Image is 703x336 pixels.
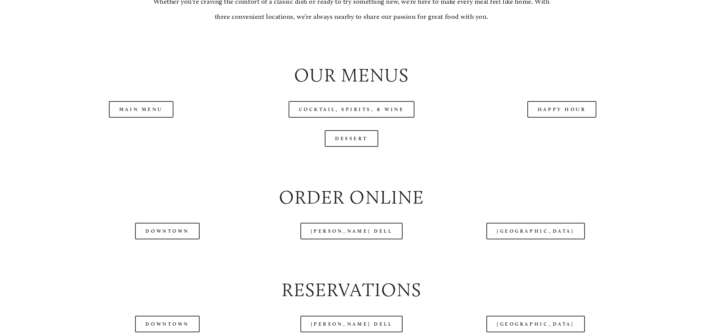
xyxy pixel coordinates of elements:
a: [PERSON_NAME] Dell [300,223,403,239]
a: [GEOGRAPHIC_DATA] [486,316,585,332]
h2: Our Menus [42,62,661,89]
h2: Order Online [42,184,661,211]
a: Cocktail, Spirits, & Wine [289,101,415,118]
a: Downtown [135,316,199,332]
a: [PERSON_NAME] Dell [300,316,403,332]
a: Happy Hour [527,101,597,118]
h2: Reservations [42,277,661,303]
a: Downtown [135,223,199,239]
a: [GEOGRAPHIC_DATA] [486,223,585,239]
a: Main Menu [109,101,173,118]
a: Dessert [325,130,378,147]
